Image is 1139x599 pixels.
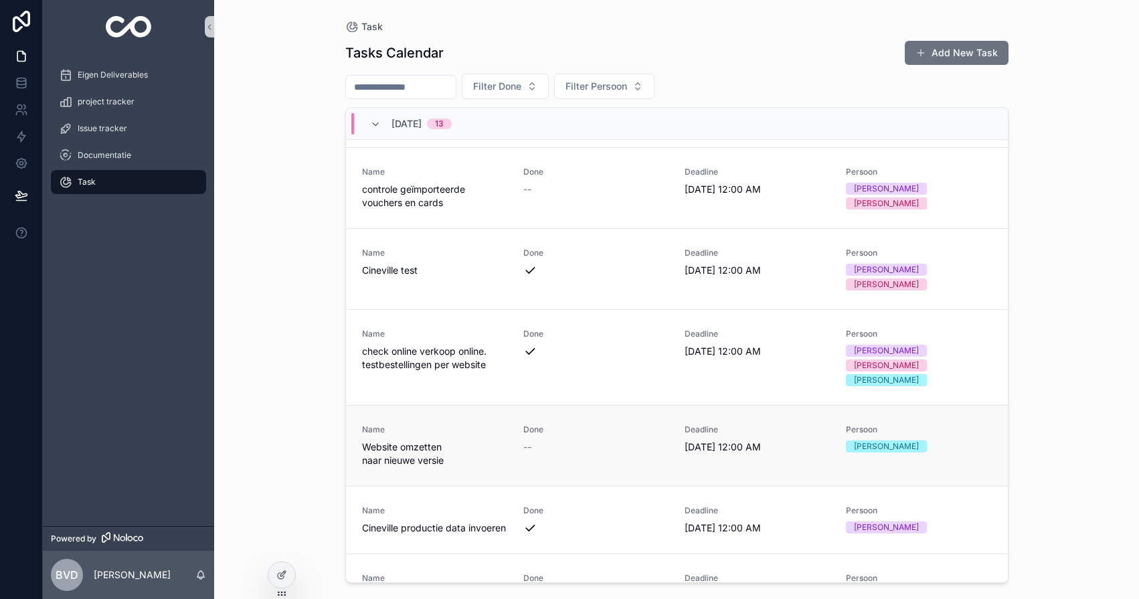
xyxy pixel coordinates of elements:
a: Namecontrole geïmporteerde vouchers en cardsDone--Deadline[DATE] 12:00 AMPersoon[PERSON_NAME][PER... [346,147,1008,228]
div: scrollable content [43,54,214,211]
button: Add New Task [905,41,1009,65]
span: Deadline [685,329,830,339]
span: -- [523,440,531,454]
button: Select Button [554,74,654,99]
div: [PERSON_NAME] [854,264,919,276]
span: -- [523,183,531,196]
span: Deadline [685,167,830,177]
span: Cineville productie data invoeren [362,521,507,535]
span: Deadline [685,505,830,516]
span: Issue tracker [78,123,127,134]
a: NameWebsite omzetten naar nieuwe versieDone--Deadline[DATE] 12:00 AMPersoon[PERSON_NAME] [346,405,1008,486]
span: Persoon [846,424,991,435]
p: [PERSON_NAME] [94,568,171,582]
img: App logo [106,16,152,37]
span: Done [523,424,669,435]
a: Task [51,170,206,194]
span: Deadline [685,424,830,435]
div: 13 [435,118,444,129]
div: [PERSON_NAME] [854,374,919,386]
span: [DATE] 12:00 AM [685,440,830,454]
span: Done [523,329,669,339]
a: Powered by [43,526,214,551]
span: Name [362,248,507,258]
div: [PERSON_NAME] [854,183,919,195]
span: Persoon [846,573,991,584]
span: controle geïmporteerde vouchers en cards [362,183,507,209]
a: NameCineville productie data invoerenDoneDeadline[DATE] 12:00 AMPersoon[PERSON_NAME] [346,486,1008,553]
span: [DATE] [391,117,422,131]
span: Name [362,167,507,177]
div: [PERSON_NAME] [854,345,919,357]
span: Filter Done [473,80,521,93]
span: [DATE] 12:00 AM [685,521,830,535]
div: [PERSON_NAME] [854,197,919,209]
a: Namecheck online verkoop online. testbestellingen per websiteDoneDeadline[DATE] 12:00 AMPersoon[P... [346,309,1008,405]
span: [DATE] 12:00 AM [685,264,830,277]
div: [PERSON_NAME] [854,440,919,452]
span: Name [362,573,507,584]
span: Cineville test [362,264,507,277]
span: project tracker [78,96,135,107]
span: Task [78,177,96,187]
span: Powered by [51,533,96,544]
span: Persoon [846,248,991,258]
span: Done [523,167,669,177]
span: Name [362,329,507,339]
span: Done [523,248,669,258]
span: Filter Persoon [565,80,627,93]
span: Done [523,505,669,516]
span: Persoon [846,505,991,516]
span: Done [523,573,669,584]
div: [PERSON_NAME] [854,278,919,290]
span: Persoon [846,329,991,339]
a: project tracker [51,90,206,114]
span: check online verkoop online. testbestellingen per website [362,345,507,371]
button: Select Button [462,74,549,99]
span: [DATE] 12:00 AM [685,345,830,358]
span: Persoon [846,167,991,177]
a: Task [345,20,383,33]
span: Name [362,505,507,516]
span: Documentatie [78,150,131,161]
span: Website omzetten naar nieuwe versie [362,440,507,467]
a: Documentatie [51,143,206,167]
span: [DATE] 12:00 AM [685,183,830,196]
a: Eigen Deliverables [51,63,206,87]
h1: Tasks Calendar [345,44,444,62]
span: Name [362,424,507,435]
span: Bvd [56,567,78,583]
span: Eigen Deliverables [78,70,148,80]
div: [PERSON_NAME] [854,359,919,371]
span: Deadline [685,573,830,584]
a: Issue tracker [51,116,206,141]
a: NameCineville testDoneDeadline[DATE] 12:00 AMPersoon[PERSON_NAME][PERSON_NAME] [346,228,1008,309]
div: [PERSON_NAME] [854,521,919,533]
span: Deadline [685,248,830,258]
span: Task [361,20,383,33]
